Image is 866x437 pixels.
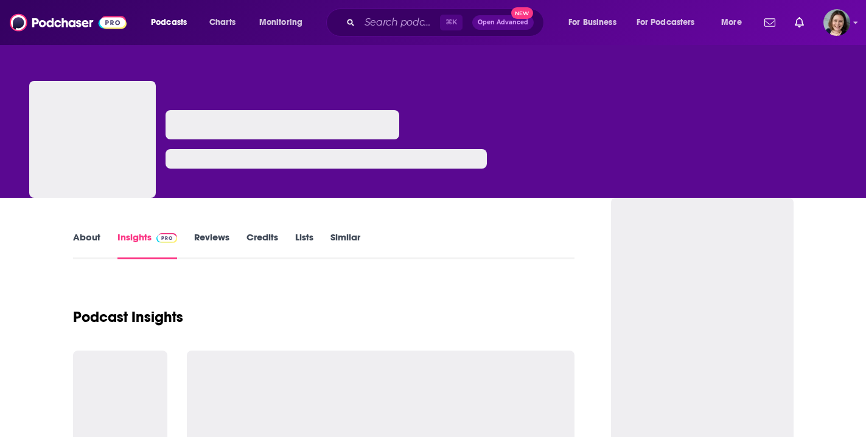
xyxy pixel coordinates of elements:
[209,14,236,31] span: Charts
[73,231,100,259] a: About
[201,13,243,32] a: Charts
[713,13,757,32] button: open menu
[629,13,713,32] button: open menu
[790,12,809,33] a: Show notifications dropdown
[637,14,695,31] span: For Podcasters
[156,233,178,243] img: Podchaser Pro
[246,231,278,259] a: Credits
[338,9,556,37] div: Search podcasts, credits, & more...
[472,15,534,30] button: Open AdvancedNew
[478,19,528,26] span: Open Advanced
[10,11,127,34] img: Podchaser - Follow, Share and Rate Podcasts
[330,231,360,259] a: Similar
[117,231,178,259] a: InsightsPodchaser Pro
[721,14,742,31] span: More
[194,231,229,259] a: Reviews
[568,14,616,31] span: For Business
[259,14,302,31] span: Monitoring
[511,7,533,19] span: New
[360,13,440,32] input: Search podcasts, credits, & more...
[142,13,203,32] button: open menu
[759,12,780,33] a: Show notifications dropdown
[823,9,850,36] span: Logged in as micglogovac
[295,231,313,259] a: Lists
[823,9,850,36] img: User Profile
[251,13,318,32] button: open menu
[73,308,183,326] h1: Podcast Insights
[823,9,850,36] button: Show profile menu
[151,14,187,31] span: Podcasts
[440,15,463,30] span: ⌘ K
[560,13,632,32] button: open menu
